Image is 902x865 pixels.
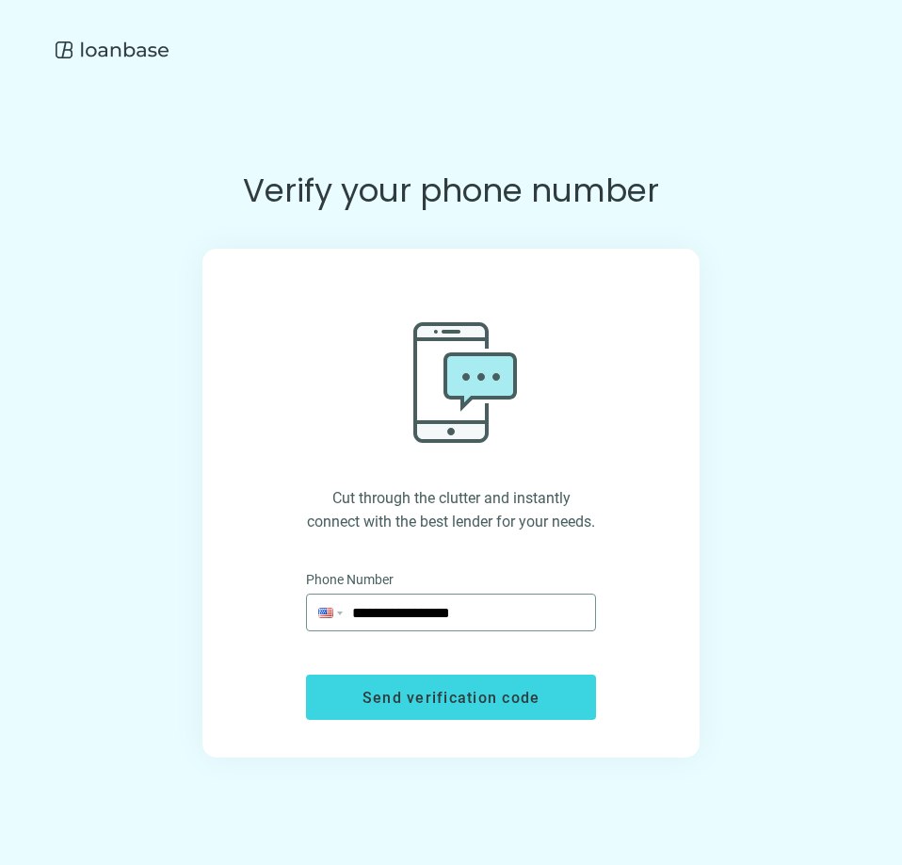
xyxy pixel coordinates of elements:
[307,595,343,630] div: United States: + 1
[306,675,596,720] button: Send verification code
[362,689,540,707] span: Send verification code
[306,486,596,533] p: Cut through the clutter and instantly connect with the best lender for your needs.
[52,31,172,69] img: Logo
[306,569,406,590] label: Phone Number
